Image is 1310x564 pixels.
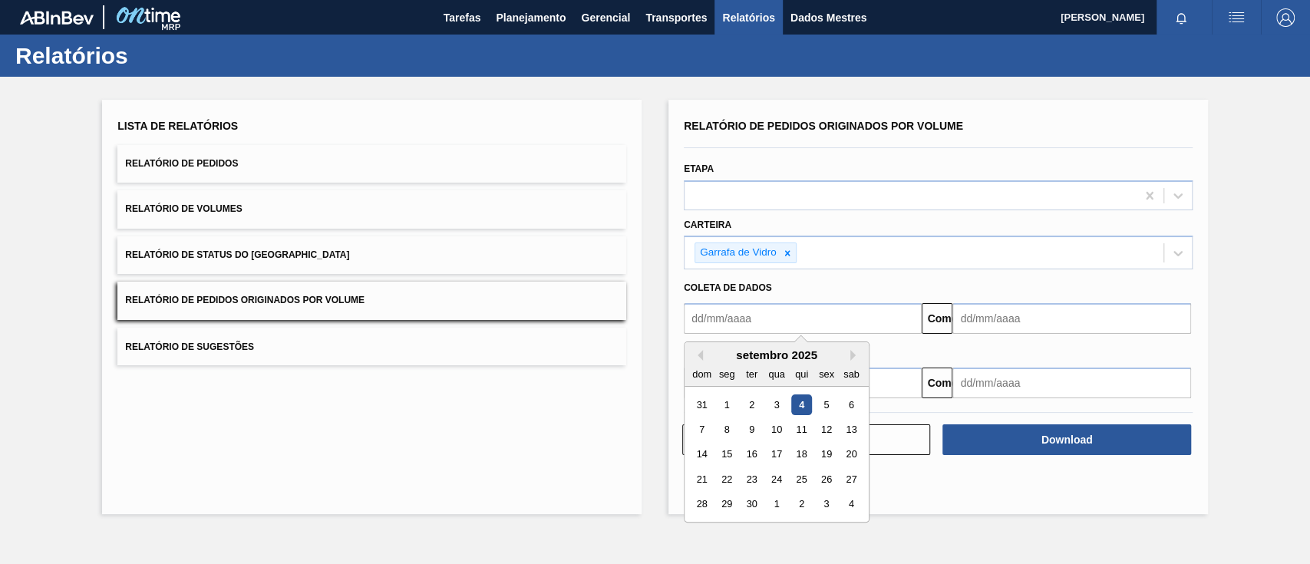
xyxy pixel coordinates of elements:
div: Choose sexta-feira, 26 de setembro de 2025 [816,469,836,490]
div: Choose sexta-feira, 5 de setembro de 2025 [816,394,836,415]
img: TNhmsLtSVTkK8tSr43FrP2fwEKptu5GPRR3wAAAABJRU5ErkJggg== [20,11,94,25]
input: dd/mm/aaaa [684,303,922,334]
button: Next Month [850,350,861,361]
button: Relatório de Status do [GEOGRAPHIC_DATA] [117,236,626,274]
font: [PERSON_NAME] [1061,12,1144,23]
div: Choose quarta-feira, 10 de setembro de 2025 [766,419,787,440]
font: Relatório de Sugestões [125,341,254,351]
font: Comeu [927,312,963,325]
div: Choose sábado, 13 de setembro de 2025 [841,419,862,440]
div: Choose domingo, 21 de setembro de 2025 [691,469,712,490]
div: month 2025-09 [689,392,863,516]
div: Choose quinta-feira, 11 de setembro de 2025 [791,419,812,440]
button: Relatório de Pedidos [117,145,626,183]
div: Choose segunda-feira, 1 de setembro de 2025 [717,394,737,415]
div: Choose sábado, 27 de setembro de 2025 [841,469,862,490]
button: Relatório de Sugestões [117,328,626,365]
button: Notificações [1157,7,1206,28]
div: Choose domingo, 14 de setembro de 2025 [691,444,712,465]
div: Choose terça-feira, 16 de setembro de 2025 [741,444,762,465]
div: Choose sexta-feira, 12 de setembro de 2025 [816,419,836,440]
div: Choose terça-feira, 23 de setembro de 2025 [741,469,762,490]
font: Download [1041,434,1093,446]
font: Coleta de dados [684,282,772,293]
button: Comeu [922,303,952,334]
div: Choose sábado, 20 de setembro de 2025 [841,444,862,465]
img: ações do usuário [1227,8,1246,27]
img: Sair [1276,8,1295,27]
font: Comeu [927,377,963,389]
button: Comeu [922,368,952,398]
div: Choose quarta-feira, 24 de setembro de 2025 [766,469,787,490]
div: Choose segunda-feira, 29 de setembro de 2025 [717,494,737,515]
font: Planejamento [496,12,566,24]
font: Dados Mestres [790,12,867,24]
div: qui [791,364,812,384]
font: Relatório de Pedidos Originados por Volume [125,295,365,306]
font: Lista de Relatórios [117,120,238,132]
button: Relatório de Volumes [117,190,626,228]
div: Choose segunda-feira, 8 de setembro de 2025 [717,419,737,440]
font: Relatório de Status do [GEOGRAPHIC_DATA] [125,249,349,260]
div: Choose sexta-feira, 3 de outubro de 2025 [816,494,836,515]
div: Choose domingo, 31 de agosto de 2025 [691,394,712,415]
div: Choose sábado, 6 de setembro de 2025 [841,394,862,415]
input: dd/mm/aaaa [952,303,1190,334]
div: ter [741,364,762,384]
div: Choose quinta-feira, 18 de setembro de 2025 [791,444,812,465]
div: Choose terça-feira, 30 de setembro de 2025 [741,494,762,515]
div: Choose quinta-feira, 25 de setembro de 2025 [791,469,812,490]
font: Garrafa de Vidro [700,246,777,258]
font: Relatório de Pedidos Originados por Volume [684,120,963,132]
button: Relatório de Pedidos Originados por Volume [117,282,626,319]
button: Limpar [682,424,930,455]
div: Choose terça-feira, 9 de setembro de 2025 [741,419,762,440]
div: sex [816,364,836,384]
font: Relatório de Pedidos [125,158,238,169]
button: Previous Month [692,350,703,361]
div: Choose segunda-feira, 15 de setembro de 2025 [717,444,737,465]
div: dom [691,364,712,384]
div: seg [717,364,737,384]
div: Choose quinta-feira, 2 de outubro de 2025 [791,494,812,515]
font: Relatórios [15,43,128,68]
font: Relatórios [722,12,774,24]
input: dd/mm/aaaa [952,368,1190,398]
div: qua [766,364,787,384]
div: Choose terça-feira, 2 de setembro de 2025 [741,394,762,415]
div: Choose sábado, 4 de outubro de 2025 [841,494,862,515]
font: Tarefas [444,12,481,24]
div: Choose sexta-feira, 19 de setembro de 2025 [816,444,836,465]
div: Choose domingo, 7 de setembro de 2025 [691,419,712,440]
div: Choose quinta-feira, 4 de setembro de 2025 [791,394,812,415]
button: Download [942,424,1190,455]
div: Choose segunda-feira, 22 de setembro de 2025 [717,469,737,490]
div: setembro 2025 [685,348,869,361]
font: Gerencial [581,12,630,24]
div: sab [841,364,862,384]
div: Choose quarta-feira, 3 de setembro de 2025 [766,394,787,415]
div: Choose quarta-feira, 1 de outubro de 2025 [766,494,787,515]
div: Choose domingo, 28 de setembro de 2025 [691,494,712,515]
div: Choose quarta-feira, 17 de setembro de 2025 [766,444,787,465]
font: Carteira [684,219,731,230]
font: Relatório de Volumes [125,204,242,215]
font: Etapa [684,163,714,174]
font: Transportes [645,12,707,24]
